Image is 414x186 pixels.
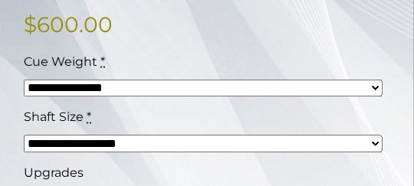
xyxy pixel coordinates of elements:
abbr: required [100,54,105,69]
span: $ [24,11,37,38]
abbr: required [87,110,91,125]
bdi: 600.00 [24,11,113,38]
span: Shaft Size [24,110,84,125]
span: Cue Weight [24,54,97,69]
span: Upgrades [24,166,84,181]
